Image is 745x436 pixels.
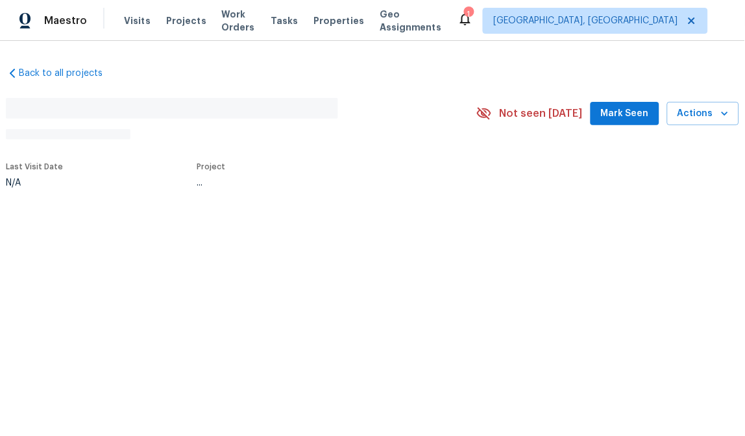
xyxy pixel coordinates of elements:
button: Actions [667,102,739,126]
span: Project [197,163,225,171]
span: Projects [166,14,206,27]
span: Work Orders [222,8,255,34]
button: Mark Seen [591,102,659,126]
span: Geo Assignments [380,8,442,34]
div: N/A [6,178,63,188]
span: [GEOGRAPHIC_DATA], [GEOGRAPHIC_DATA] [494,14,678,27]
div: 1 [464,8,473,21]
span: Last Visit Date [6,163,63,171]
span: Maestro [44,14,87,27]
span: Actions [678,106,729,122]
span: Tasks [271,16,298,25]
a: Back to all projects [6,67,130,80]
span: Visits [124,14,151,27]
div: ... [197,178,446,188]
span: Not seen [DATE] [500,107,583,120]
span: Properties [313,14,364,27]
span: Mark Seen [601,106,649,122]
